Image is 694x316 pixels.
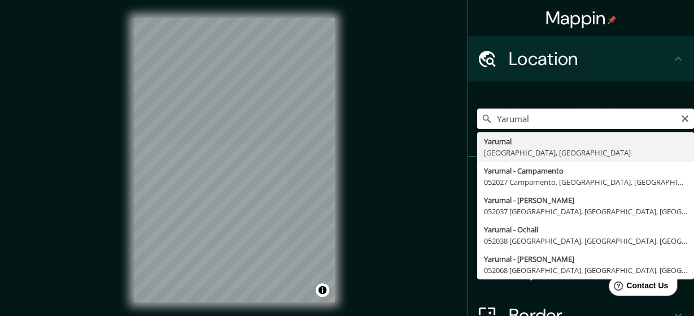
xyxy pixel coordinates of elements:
div: Yarumal - [PERSON_NAME] [484,253,687,265]
div: Yarumal [484,136,687,147]
div: [GEOGRAPHIC_DATA], [GEOGRAPHIC_DATA] [484,147,687,158]
button: Toggle attribution [316,283,329,297]
div: 052027 Campamento, [GEOGRAPHIC_DATA], [GEOGRAPHIC_DATA] [484,176,687,188]
div: Location [468,36,694,81]
button: Clear [680,112,689,123]
div: 052037 [GEOGRAPHIC_DATA], [GEOGRAPHIC_DATA], [GEOGRAPHIC_DATA] [484,206,687,217]
h4: Location [509,47,671,70]
div: Yarumal - Ochalí [484,224,687,235]
div: Pins [468,157,694,202]
h4: Mappin [545,7,617,29]
div: Style [468,202,694,248]
h4: Layout [509,259,671,282]
div: Layout [468,248,694,293]
img: pin-icon.png [608,15,617,24]
canvas: Map [134,18,335,302]
input: Pick your city or area [477,109,694,129]
div: 052068 [GEOGRAPHIC_DATA], [GEOGRAPHIC_DATA], [GEOGRAPHIC_DATA] [484,265,687,276]
div: 052038 [GEOGRAPHIC_DATA], [GEOGRAPHIC_DATA], [GEOGRAPHIC_DATA] [484,235,687,246]
div: Yarumal - [PERSON_NAME] [484,194,687,206]
div: Yarumal - Campamento [484,165,687,176]
iframe: Help widget launcher [593,272,682,304]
